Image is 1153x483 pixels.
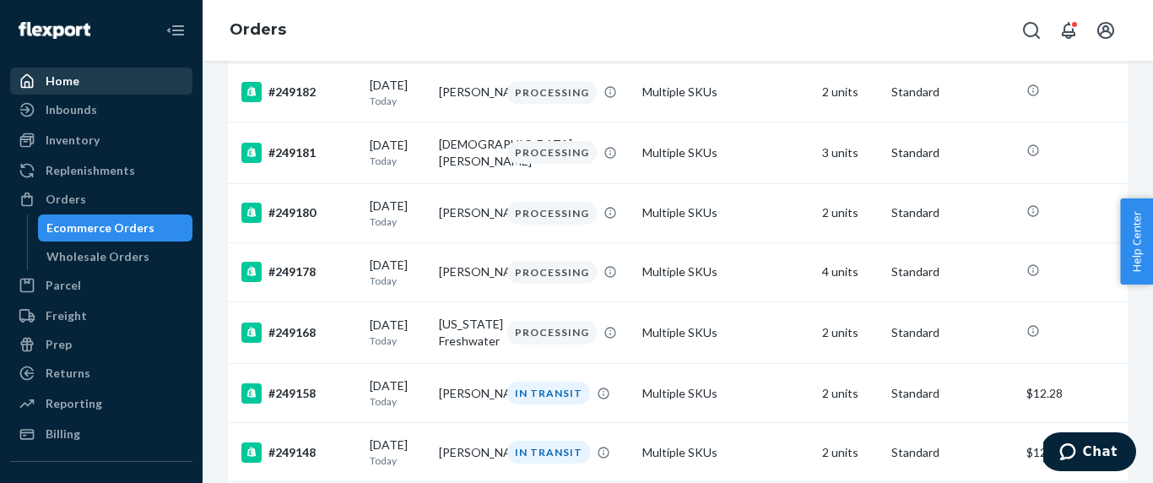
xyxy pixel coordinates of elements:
td: 4 units [815,242,885,301]
div: PROCESSING [507,261,597,284]
a: Orders [10,186,192,213]
ol: breadcrumbs [216,6,300,55]
p: Standard [891,263,1013,280]
td: [PERSON_NAME] [432,242,501,301]
a: Ecommerce Orders [38,214,193,241]
td: Multiple SKUs [636,302,815,364]
div: [DATE] [370,437,425,468]
button: Open notifications [1052,14,1085,47]
p: Today [370,394,425,409]
div: PROCESSING [507,141,597,164]
td: [PERSON_NAME] [432,183,501,242]
a: Home [10,68,192,95]
div: #249178 [241,262,356,282]
div: Replenishments [46,162,135,179]
div: IN TRANSIT [507,382,590,404]
td: [US_STATE] Freshwater [432,302,501,364]
p: Standard [891,324,1013,341]
div: [DATE] [370,77,425,108]
a: Replenishments [10,157,192,184]
div: PROCESSING [507,81,597,104]
td: [PERSON_NAME] [432,62,501,122]
td: Multiple SKUs [636,242,815,301]
img: Flexport logo [19,22,90,39]
div: [DATE] [370,317,425,348]
div: Freight [46,307,87,324]
div: PROCESSING [507,321,597,344]
td: Multiple SKUs [636,364,815,423]
a: Billing [10,421,192,448]
td: 3 units [815,122,885,183]
div: [DATE] [370,137,425,168]
a: Reporting [10,390,192,417]
p: Today [370,154,425,168]
div: Wholesale Orders [46,248,149,265]
p: Standard [891,84,1013,100]
p: Today [370,94,425,108]
td: 2 units [815,183,885,242]
td: $12.28 [1020,423,1128,482]
td: $12.28 [1020,364,1128,423]
p: Today [370,453,425,468]
a: Parcel [10,272,192,299]
div: #249181 [241,143,356,163]
a: Orders [230,20,286,39]
div: Inventory [46,132,100,149]
div: Prep [46,336,72,353]
td: Multiple SKUs [636,62,815,122]
a: Inbounds [10,96,192,123]
button: Close Navigation [159,14,192,47]
div: Parcel [46,277,81,294]
td: Multiple SKUs [636,183,815,242]
a: Freight [10,302,192,329]
div: Returns [46,365,90,382]
div: Reporting [46,395,102,412]
p: Standard [891,385,1013,402]
p: Today [370,274,425,288]
div: #249158 [241,383,356,404]
div: [DATE] [370,257,425,288]
div: #249148 [241,442,356,463]
button: Open Search Box [1015,14,1048,47]
div: [DATE] [370,198,425,229]
td: 2 units [815,364,885,423]
p: Today [370,334,425,348]
p: Standard [891,144,1013,161]
div: #249180 [241,203,356,223]
td: [PERSON_NAME] [432,423,501,482]
div: Inbounds [46,101,97,118]
td: 2 units [815,423,885,482]
iframe: Opens a widget where you can chat to one of our agents [1043,432,1136,475]
td: 2 units [815,62,885,122]
div: #249168 [241,323,356,343]
div: #249182 [241,82,356,102]
p: Standard [891,444,1013,461]
div: Ecommerce Orders [46,220,154,236]
p: Today [370,214,425,229]
td: Multiple SKUs [636,423,815,482]
td: [PERSON_NAME] [432,364,501,423]
a: Inventory [10,127,192,154]
a: Wholesale Orders [38,243,193,270]
div: Orders [46,191,86,208]
div: [DATE] [370,377,425,409]
p: Standard [891,204,1013,221]
td: 2 units [815,302,885,364]
div: IN TRANSIT [507,441,590,464]
a: Prep [10,331,192,358]
button: Help Center [1120,198,1153,285]
button: Open account menu [1089,14,1123,47]
div: Billing [46,426,80,442]
td: Multiple SKUs [636,122,815,183]
div: PROCESSING [507,202,597,225]
td: [DEMOGRAPHIC_DATA][PERSON_NAME] [432,122,501,183]
a: Returns [10,360,192,387]
div: Home [46,73,79,90]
